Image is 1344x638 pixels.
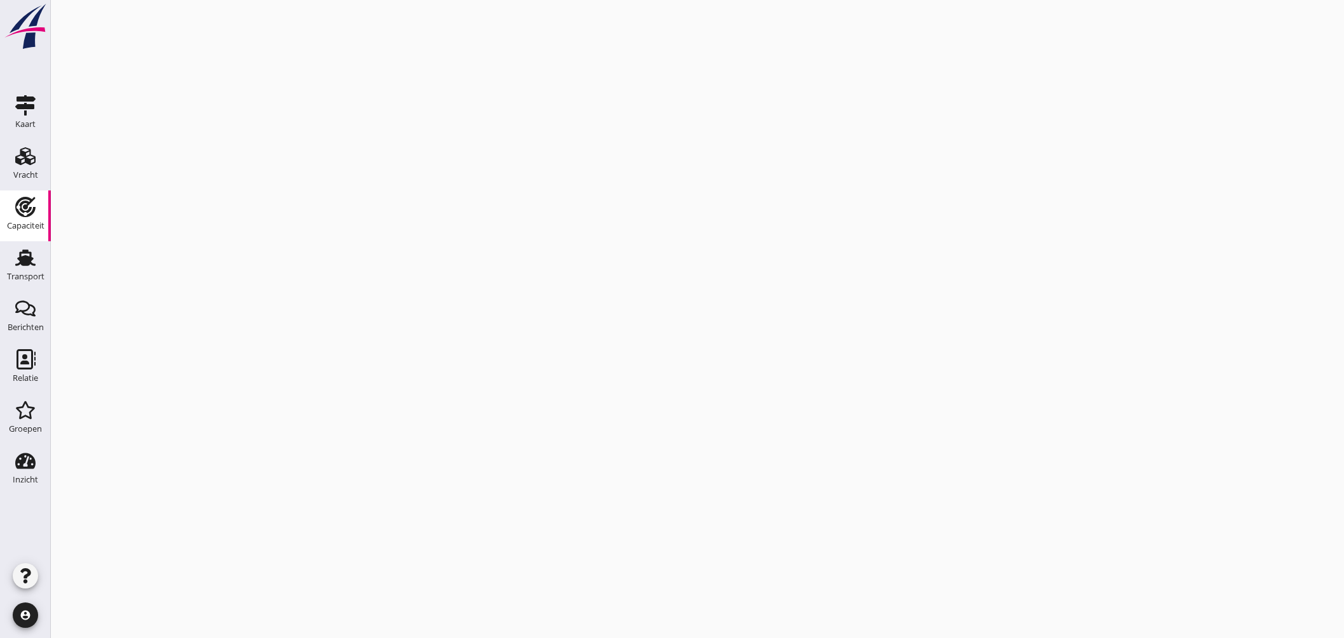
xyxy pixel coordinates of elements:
[7,222,44,230] div: Capaciteit
[7,272,44,281] div: Transport
[15,120,36,128] div: Kaart
[3,3,48,50] img: logo-small.a267ee39.svg
[13,475,38,484] div: Inzicht
[13,171,38,179] div: Vracht
[9,425,42,433] div: Groepen
[8,323,44,331] div: Berichten
[13,374,38,382] div: Relatie
[13,602,38,628] i: account_circle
